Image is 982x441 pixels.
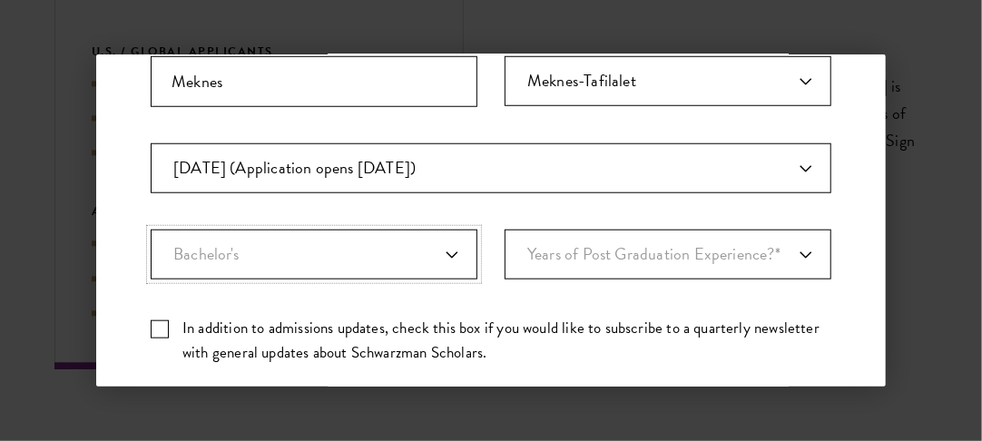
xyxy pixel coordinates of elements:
[151,143,831,193] div: Anticipated Entry Term*
[151,316,831,365] div: Check this box to receive a quarterly newsletter with general updates about Schwarzman Scholars.
[151,56,477,107] input: City
[151,316,831,365] label: In addition to admissions updates, check this box if you would like to subscribe to a quarterly n...
[505,230,831,279] div: Years of Post Graduation Experience?*
[151,230,477,279] div: Highest Level of Degree?*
